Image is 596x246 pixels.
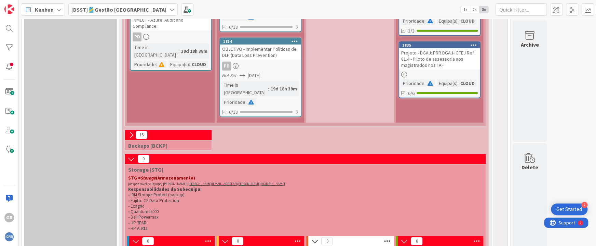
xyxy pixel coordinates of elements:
img: avatar [4,232,14,242]
span: • Dell Powermax [128,214,159,220]
div: 1835 [399,42,480,48]
span: Kanban [35,5,54,14]
strong: STG = (Armazenamento) [128,175,195,181]
span: 0 [321,237,333,245]
div: Prioridade [222,98,245,106]
div: Prioridade [133,61,156,68]
div: Time in [GEOGRAPHIC_DATA] [222,81,268,96]
div: 19d 18h 39m [269,85,299,93]
span: : [178,47,179,55]
div: CLOUD [459,79,476,87]
span: • HP Aletta [128,225,148,231]
span: [Responsável de Equipa] [PERSON_NAME] | [128,182,188,186]
div: 1835Projeto - DGAJ: PRR DGAJ-IGFEJ Ref. 81.4 - Piloto de assessoria aos magistrados nos TAF [399,42,480,70]
span: : [424,79,425,87]
div: Archive [521,40,539,49]
div: 1814OBJETIVO - Implementar Políticas de DLP (Data Loss Prevention) [220,38,301,60]
div: Pd [222,62,231,71]
div: Delete [521,163,538,171]
div: Get Started [556,206,582,213]
span: • Exagrid [128,203,145,209]
a: 1835Projeto - DGAJ: PRR DGAJ-IGFEJ Ref. 81.4 - Piloto de assessoria aos magistrados nos TAFPriori... [398,41,480,98]
div: Time in [GEOGRAPHIC_DATA] [133,44,178,59]
span: 15 [136,131,147,139]
span: 6/6 [408,90,415,97]
span: • Quantum I6000 [128,209,159,214]
div: Pd [133,33,141,41]
a: 1814OBJETIVO - Implementar Políticas de DLP (Data Loss Prevention)PdNot Set[DATE]Time in [GEOGRAP... [219,38,301,117]
div: GR [4,213,14,222]
span: : [268,85,269,93]
div: CLOUD [190,61,208,68]
span: 0/18 [229,109,238,116]
span: 0 [411,237,422,245]
span: : [189,61,190,68]
span: : [156,61,157,68]
div: Equipa(s) [437,17,458,25]
span: 1x [461,6,470,13]
strong: Responsabilidades da Subequipa: [128,186,202,192]
span: : [245,98,246,106]
a: [PERSON_NAME][EMAIL_ADDRESS][PERSON_NAME][DOMAIN_NAME] [188,182,285,186]
span: : [458,79,459,87]
em: Storage [141,175,156,181]
input: Quick Filter... [496,3,547,16]
div: CLOUD [459,17,476,25]
span: [DATE] [248,72,260,79]
span: • HP 3PAR [128,220,147,226]
span: 0 [138,155,149,163]
span: Backups [BCKP] [128,142,203,149]
i: Not Set [222,72,237,78]
span: 0 [232,237,243,245]
span: Support [14,1,31,9]
a: INMLCF - Azure: Audit and Compliance:PdTime in [GEOGRAPHIC_DATA]:39d 18h 38mPrioridade:Equipa(s):... [130,9,212,71]
img: Visit kanbanzone.com [4,4,14,14]
span: Storage [STG] [128,166,477,173]
div: 2 [36,3,37,8]
div: Pd [131,33,211,41]
div: Equipa(s) [168,61,189,68]
b: [DSST]🎽Gestão [GEOGRAPHIC_DATA] [71,6,166,13]
div: 39d 18h 38m [179,47,209,55]
div: Open Get Started checklist, remaining modules: 4 [551,204,587,215]
span: • Fujitsu CS Data Protection [128,198,179,204]
div: Pd [220,62,301,71]
div: Equipa(s) [437,79,458,87]
div: 1814 [220,38,301,45]
div: OBJETIVO - Implementar Políticas de DLP (Data Loss Prevention) [220,45,301,60]
span: 0/18 [229,24,238,31]
span: 3x [479,6,488,13]
span: 0 [142,237,154,245]
span: : [458,17,459,25]
span: • IBM Storage Protect (backup) [128,192,185,198]
div: Prioridade [401,17,424,25]
div: 4 [581,202,587,208]
div: INMLCF - Azure: Audit and Compliance: [131,15,211,30]
div: Prioridade [401,79,424,87]
div: 1835 [402,43,480,48]
div: INMLCF - Azure: Audit and Compliance: [131,9,211,30]
div: 1814 [223,39,301,44]
span: : [424,17,425,25]
span: 2x [470,6,479,13]
span: 3/3 [408,27,415,35]
div: Projeto - DGAJ: PRR DGAJ-IGFEJ Ref. 81.4 - Piloto de assessoria aos magistrados nos TAF [399,48,480,70]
